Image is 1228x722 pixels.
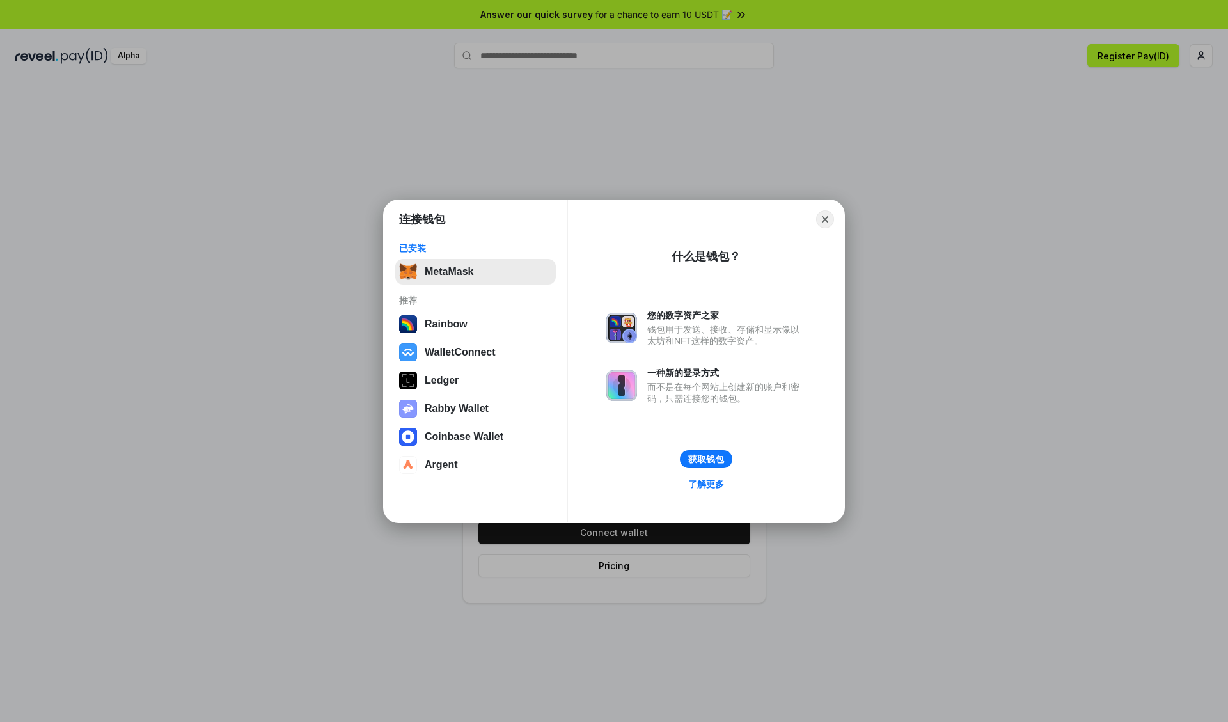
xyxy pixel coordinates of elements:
[395,452,556,478] button: Argent
[399,295,552,306] div: 推荐
[647,310,806,321] div: 您的数字资产之家
[399,242,552,254] div: 已安装
[395,396,556,421] button: Rabby Wallet
[399,400,417,418] img: svg+xml,%3Csvg%20xmlns%3D%22http%3A%2F%2Fwww.w3.org%2F2000%2Fsvg%22%20fill%3D%22none%22%20viewBox...
[606,370,637,401] img: svg+xml,%3Csvg%20xmlns%3D%22http%3A%2F%2Fwww.w3.org%2F2000%2Fsvg%22%20fill%3D%22none%22%20viewBox...
[399,428,417,446] img: svg+xml,%3Csvg%20width%3D%2228%22%20height%3D%2228%22%20viewBox%3D%220%200%2028%2028%22%20fill%3D...
[395,424,556,450] button: Coinbase Wallet
[425,431,503,443] div: Coinbase Wallet
[399,372,417,389] img: svg+xml,%3Csvg%20xmlns%3D%22http%3A%2F%2Fwww.w3.org%2F2000%2Fsvg%22%20width%3D%2228%22%20height%3...
[395,368,556,393] button: Ledger
[688,478,724,490] div: 了解更多
[425,403,489,414] div: Rabby Wallet
[399,263,417,281] img: svg+xml,%3Csvg%20fill%3D%22none%22%20height%3D%2233%22%20viewBox%3D%220%200%2035%2033%22%20width%...
[425,375,459,386] div: Ledger
[395,311,556,337] button: Rainbow
[425,266,473,278] div: MetaMask
[399,212,445,227] h1: 连接钱包
[399,456,417,474] img: svg+xml,%3Csvg%20width%3D%2228%22%20height%3D%2228%22%20viewBox%3D%220%200%2028%2028%22%20fill%3D...
[688,453,724,465] div: 获取钱包
[395,259,556,285] button: MetaMask
[425,459,458,471] div: Argent
[399,343,417,361] img: svg+xml,%3Csvg%20width%3D%2228%22%20height%3D%2228%22%20viewBox%3D%220%200%2028%2028%22%20fill%3D...
[816,210,834,228] button: Close
[647,324,806,347] div: 钱包用于发送、接收、存储和显示像以太坊和NFT这样的数字资产。
[672,249,741,264] div: 什么是钱包？
[399,315,417,333] img: svg+xml,%3Csvg%20width%3D%22120%22%20height%3D%22120%22%20viewBox%3D%220%200%20120%20120%22%20fil...
[680,450,732,468] button: 获取钱包
[606,313,637,343] img: svg+xml,%3Csvg%20xmlns%3D%22http%3A%2F%2Fwww.w3.org%2F2000%2Fsvg%22%20fill%3D%22none%22%20viewBox...
[395,340,556,365] button: WalletConnect
[425,347,496,358] div: WalletConnect
[647,381,806,404] div: 而不是在每个网站上创建新的账户和密码，只需连接您的钱包。
[681,476,732,492] a: 了解更多
[647,367,806,379] div: 一种新的登录方式
[425,318,468,330] div: Rainbow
